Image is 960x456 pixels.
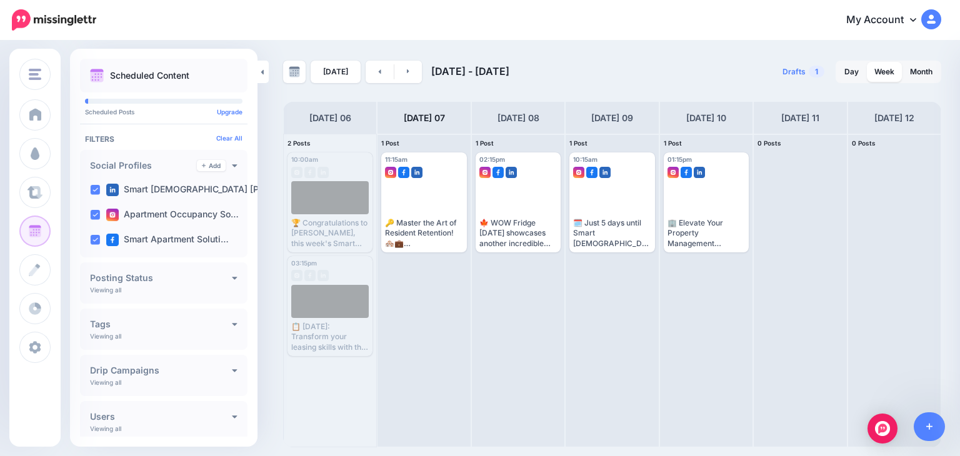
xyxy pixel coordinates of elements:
h4: [DATE] 07 [404,111,445,126]
label: Smart Apartment Soluti… [106,234,229,246]
label: Smart [DEMOGRAPHIC_DATA] [PERSON_NAME]… [106,184,330,196]
h4: [DATE] 12 [874,111,914,126]
span: 1 Post [476,139,494,147]
p: Viewing all [90,379,121,386]
img: linkedin-square.png [694,167,705,178]
img: linkedin-square.png [599,167,611,178]
label: Apartment Occupancy So… [106,209,239,221]
span: 11:15am [385,156,407,163]
p: Scheduled Content [110,71,189,80]
p: Scheduled Posts [85,109,242,115]
h4: [DATE] 10 [686,111,726,126]
img: linkedin-square.png [506,167,517,178]
a: Day [837,62,866,82]
img: instagram-square.png [385,167,396,178]
span: 0 Posts [757,139,781,147]
a: Drafts1 [775,61,832,83]
div: 🍁 WOW Fridge [DATE] showcases another incredible property this October!🥤 Step into our model unit... [479,218,557,249]
h4: Tags [90,320,232,329]
h4: [DATE] 11 [781,111,819,126]
span: 10:15am [573,156,597,163]
img: Missinglettr [12,9,96,31]
span: 01:15pm [667,156,692,163]
span: 1 Post [381,139,399,147]
span: 02:15pm [479,156,505,163]
img: calendar.png [90,69,104,82]
h4: Social Profiles [90,161,197,170]
img: instagram-grey-square.png [291,167,302,178]
p: Viewing all [90,286,121,294]
span: 1 Post [664,139,682,147]
img: linkedin-square.png [411,167,422,178]
span: 2 Posts [287,139,311,147]
div: Open Intercom Messenger [867,414,897,444]
h4: [DATE] 09 [591,111,633,126]
span: [DATE] - [DATE] [431,65,509,77]
img: facebook-grey-square.png [304,270,316,281]
div: 🗓️ Just 5 days until Smart [DEMOGRAPHIC_DATA] [PERSON_NAME]'s DMAA CALP certification course begi... [573,218,651,249]
div: 🏆 Congratulations to [PERSON_NAME], this week's Smart Staffer Award winner! We appreciate your ha... [291,218,369,249]
span: 03:15pm [291,259,317,267]
h4: [DATE] 08 [497,111,539,126]
a: Week [867,62,902,82]
h4: Users [90,412,232,421]
img: instagram-square.png [573,167,584,178]
span: Drafts [782,68,806,76]
h4: Filters [85,134,242,144]
img: facebook-square.png [586,167,597,178]
img: facebook-grey-square.png [304,167,316,178]
img: instagram-square.png [667,167,679,178]
img: instagram-square.png [106,209,119,221]
img: instagram-square.png [479,167,491,178]
p: Viewing all [90,332,121,340]
div: 🏢 Elevate Your Property Management Customer Service Excellence! 🚀 Master these 6 fundamental stra... [667,218,745,249]
img: menu.png [29,69,41,80]
h4: [DATE] 06 [309,111,351,126]
img: facebook-square.png [398,167,409,178]
div: 🔑 Master the Art of Resident Retention! 🏘️💼 Transform your property management approach with thes... [385,218,462,249]
p: Viewing all [90,425,121,432]
img: linkedin-grey-square.png [317,270,329,281]
img: calendar-grey-darker.png [289,66,300,77]
h4: Drip Campaigns [90,366,232,375]
a: Clear All [216,134,242,142]
a: My Account [834,5,941,36]
img: linkedin-square.png [106,184,119,196]
a: Month [902,62,940,82]
span: 1 Post [569,139,587,147]
span: 10:00am [291,156,318,163]
a: Upgrade [217,108,242,116]
img: facebook-square.png [492,167,504,178]
img: linkedin-grey-square.png [317,167,329,178]
span: 1 [809,66,824,77]
a: [DATE] [311,61,361,83]
img: facebook-square.png [106,234,119,246]
img: instagram-grey-square.png [291,270,302,281]
h4: Posting Status [90,274,232,282]
div: 📋 [DATE]: Transform your leasing skills with the CALP certification program! 🎯 🏢 Smart [DEMOGRAPH... [291,322,369,352]
span: 0 Posts [852,139,876,147]
a: Add [197,160,226,171]
img: facebook-square.png [681,167,692,178]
